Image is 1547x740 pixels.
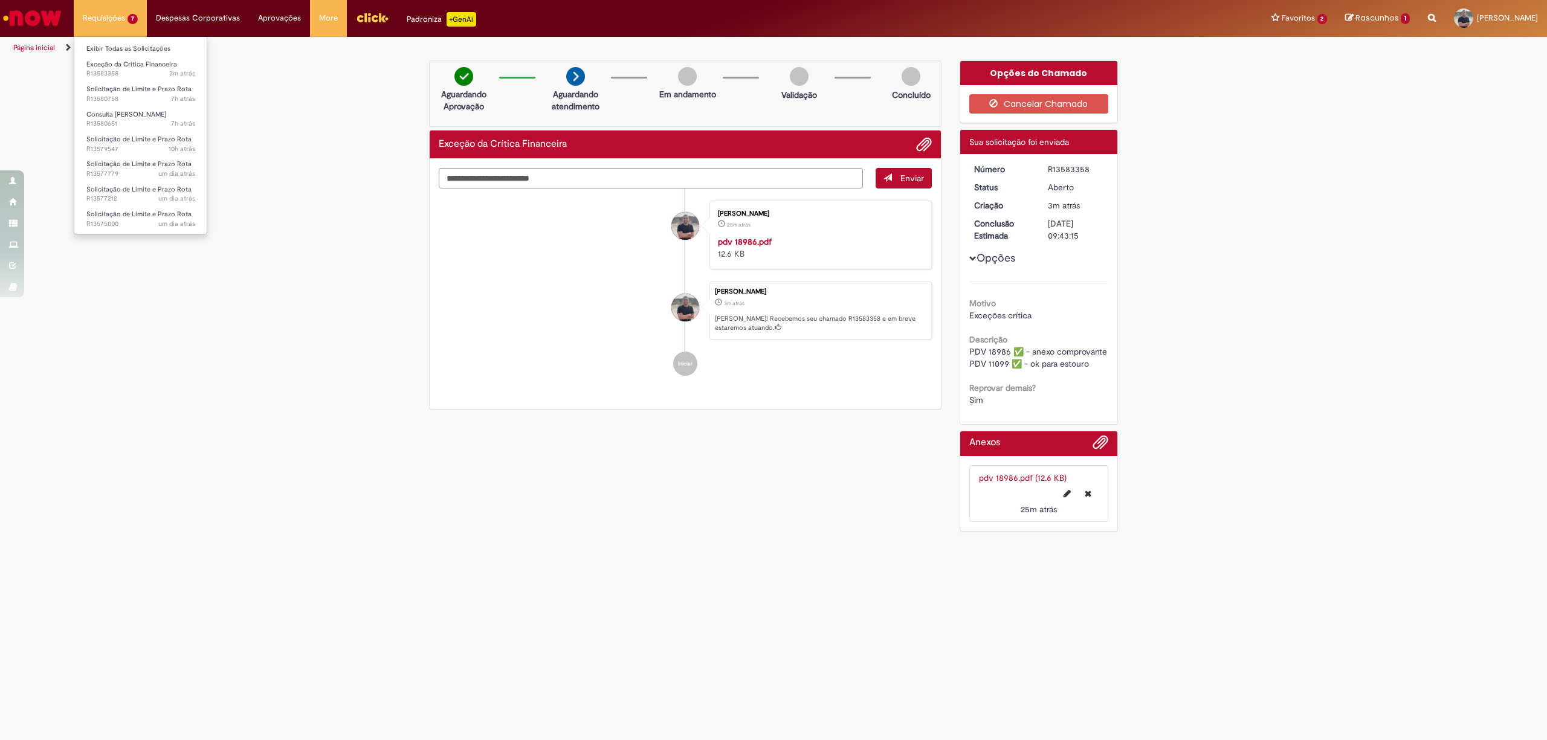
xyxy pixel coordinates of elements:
[969,298,996,309] b: Motivo
[1077,484,1099,503] button: Excluir pdv 18986.pdf
[86,85,192,94] span: Solicitação de Limite e Prazo Rota
[74,208,207,230] a: Aberto R13575000 : Solicitação de Limite e Prazo Rota
[86,135,192,144] span: Solicitação de Limite e Prazo Rota
[1048,200,1080,211] time: 30/09/2025 17:43:12
[86,210,192,219] span: Solicitação de Limite e Prazo Rota
[1048,181,1104,193] div: Aberto
[158,194,195,203] time: 29/09/2025 14:22:28
[356,8,389,27] img: click_logo_yellow_360x200.png
[439,188,932,388] ul: Histórico de tíquete
[158,194,195,203] span: um dia atrás
[969,346,1107,369] span: PDV 18986 ✅ - anexo comprovante PDV 11099 ✅ - ok para estouro
[969,382,1036,393] b: Reprovar demais?
[727,221,751,228] time: 30/09/2025 17:21:11
[724,300,744,307] span: 3m atrás
[1021,504,1057,515] span: 25m atrás
[171,94,195,103] span: 7h atrás
[74,133,207,155] a: Aberto R13579547 : Solicitação de Limite e Prazo Rota
[74,108,207,130] a: Aberto R13580651 : Consulta Serasa
[74,158,207,180] a: Aberto R13577779 : Solicitação de Limite e Prazo Rota
[434,88,493,112] p: Aguardando Aprovação
[715,288,925,295] div: [PERSON_NAME]
[659,88,716,100] p: Em andamento
[74,42,207,56] a: Exibir Todas as Solicitações
[790,67,809,86] img: img-circle-grey.png
[916,137,932,152] button: Adicionar anexos
[1048,163,1104,175] div: R13583358
[965,199,1039,211] dt: Criação
[969,334,1007,345] b: Descrição
[86,110,166,119] span: Consulta [PERSON_NAME]
[169,144,195,153] time: 30/09/2025 07:40:52
[566,67,585,86] img: arrow-next.png
[86,169,195,179] span: R13577779
[171,119,195,128] span: 7h atrás
[454,67,473,86] img: check-circle-green.png
[319,12,338,24] span: More
[969,394,983,405] span: Sim
[169,144,195,153] span: 10h atrás
[86,94,195,104] span: R13580758
[1477,13,1538,23] span: [PERSON_NAME]
[158,219,195,228] span: um dia atrás
[1317,14,1328,24] span: 2
[439,139,567,150] h2: Exceção da Crítica Financeira Histórico de tíquete
[727,221,751,228] span: 25m atrás
[1021,504,1057,515] time: 30/09/2025 17:21:11
[965,217,1039,242] dt: Conclusão Estimada
[678,67,697,86] img: img-circle-grey.png
[158,219,195,228] time: 29/09/2025 08:41:43
[715,314,925,333] p: [PERSON_NAME]! Recebemos seu chamado R13583358 e em breve estaremos atuando.
[671,294,699,321] div: Marcelo Alves Elias
[960,61,1118,85] div: Opções do Chamado
[439,168,863,189] textarea: Digite sua mensagem aqui...
[158,169,195,178] span: um dia atrás
[86,219,195,229] span: R13575000
[74,83,207,105] a: Aberto R13580758 : Solicitação de Limite e Prazo Rota
[1282,12,1315,24] span: Favoritos
[718,236,772,247] a: pdv 18986.pdf
[169,69,195,78] time: 30/09/2025 17:43:13
[74,36,207,234] ul: Requisições
[86,60,177,69] span: Exceção da Crítica Financeira
[546,88,605,112] p: Aguardando atendimento
[156,12,240,24] span: Despesas Corporativas
[128,14,138,24] span: 7
[892,89,931,101] p: Concluído
[13,43,55,53] a: Página inicial
[979,472,1067,483] a: pdv 18986.pdf (12.6 KB)
[1048,199,1104,211] div: 30/09/2025 17:43:12
[781,89,817,101] p: Validação
[1093,434,1108,456] button: Adicionar anexos
[969,137,1069,147] span: Sua solicitação foi enviada
[718,210,919,217] div: [PERSON_NAME]
[969,437,1000,448] h2: Anexos
[169,69,195,78] span: 3m atrás
[74,58,207,80] a: Aberto R13583358 : Exceção da Crítica Financeira
[447,12,476,27] p: +GenAi
[171,94,195,103] time: 30/09/2025 11:07:28
[86,144,195,154] span: R13579547
[965,181,1039,193] dt: Status
[1056,484,1078,503] button: Editar nome de arquivo pdv 18986.pdf
[902,67,920,86] img: img-circle-grey.png
[1345,13,1410,24] a: Rascunhos
[718,236,919,260] div: 12.6 KB
[1355,12,1399,24] span: Rascunhos
[407,12,476,27] div: Padroniza
[158,169,195,178] time: 29/09/2025 15:33:26
[86,119,195,129] span: R13580651
[876,168,932,188] button: Enviar
[74,183,207,205] a: Aberto R13577212 : Solicitação de Limite e Prazo Rota
[1401,13,1410,24] span: 1
[965,163,1039,175] dt: Número
[969,310,1032,321] span: Exceções crítica
[1048,200,1080,211] span: 3m atrás
[671,212,699,240] div: Marcelo Alves Elias
[86,69,195,79] span: R13583358
[86,194,195,204] span: R13577212
[1,6,63,30] img: ServiceNow
[86,185,192,194] span: Solicitação de Limite e Prazo Rota
[171,119,195,128] time: 30/09/2025 10:54:01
